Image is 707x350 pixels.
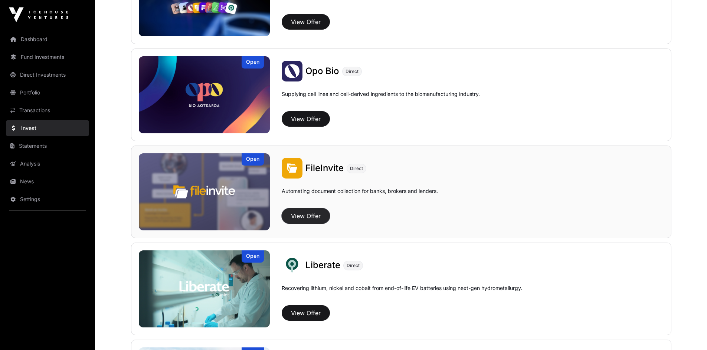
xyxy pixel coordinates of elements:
button: View Offer [282,305,330,321]
a: Invest [6,120,89,136]
a: Statements [6,138,89,154]
a: Direct Investments [6,67,89,83]
img: Opo Bio [139,56,270,133]
p: Recovering lithium, nickel and cobalt from end-of-life EV batteries using next-gen hydrometallurgy. [282,284,522,302]
button: View Offer [282,14,330,30]
span: FileInvite [305,163,344,173]
a: Portfolio [6,84,89,101]
div: Open [242,56,264,69]
a: Opo BioOpen [139,56,270,133]
img: Liberate [139,250,270,327]
a: Analysis [6,156,89,172]
a: LiberateOpen [139,250,270,327]
span: Direct [346,69,359,74]
a: FileInvite [305,162,344,174]
img: FileInvite [282,158,302,179]
span: Opo Bio [305,66,339,76]
a: Opo Bio [305,65,339,77]
img: FileInvite [139,153,270,230]
button: View Offer [282,208,330,224]
iframe: Chat Widget [670,314,707,350]
img: Liberate [282,255,302,276]
p: Automating document collection for banks, brokers and lenders. [282,187,438,205]
a: Liberate [305,259,340,271]
div: Open [242,250,264,263]
button: View Offer [282,111,330,127]
div: Open [242,153,264,166]
a: FileInviteOpen [139,153,270,230]
span: Direct [350,166,363,171]
span: Direct [347,263,360,269]
p: Supplying cell lines and cell-derived ingredients to the biomanufacturing industry. [282,90,480,98]
a: News [6,173,89,190]
a: Dashboard [6,31,89,47]
img: Opo Bio [282,61,302,81]
a: Settings [6,191,89,207]
a: Transactions [6,102,89,119]
img: Icehouse Ventures Logo [9,7,68,22]
a: Fund Investments [6,49,89,65]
